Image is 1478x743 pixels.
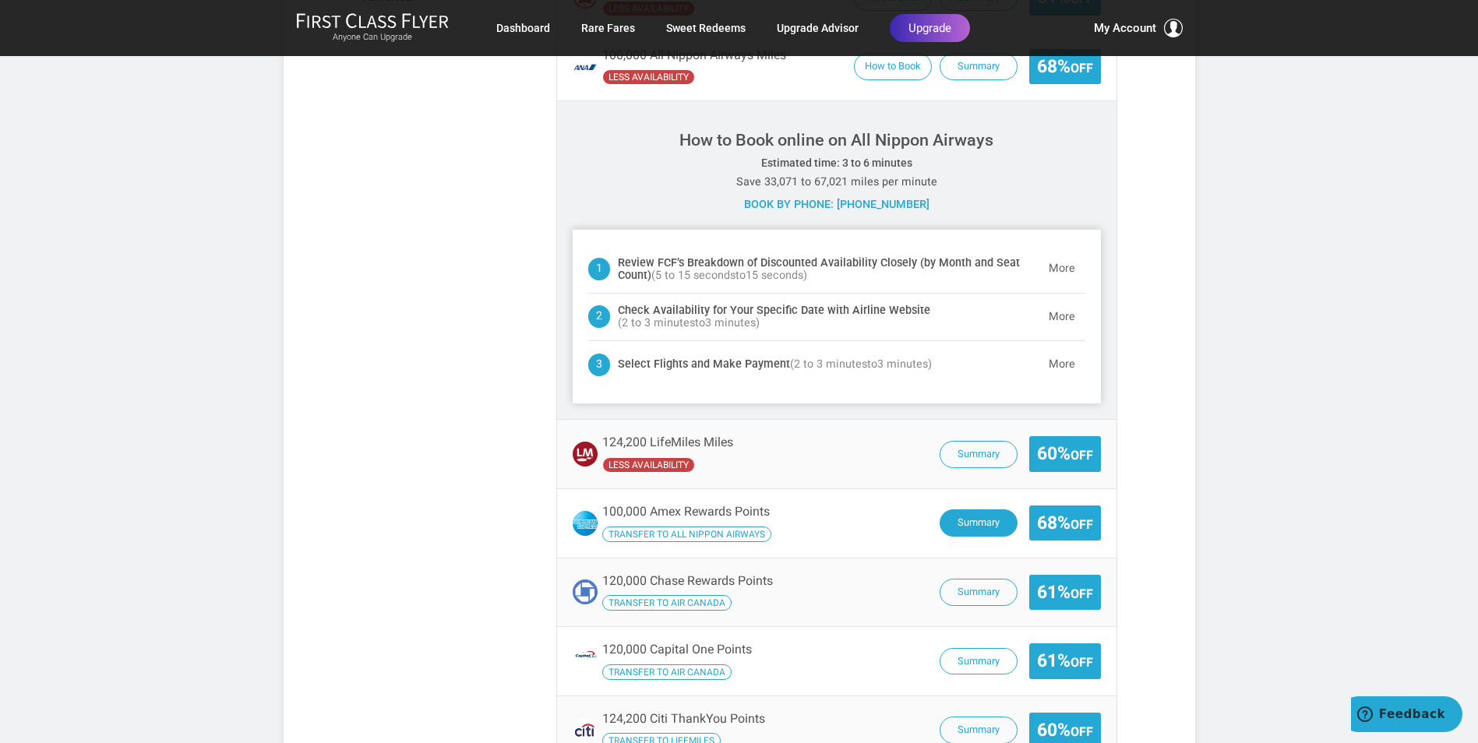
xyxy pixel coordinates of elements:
[573,157,1101,169] h5: Estimated time: 3 to 6 minutes
[1037,583,1093,602] span: 61%
[1094,19,1183,37] button: My Account
[746,269,803,282] span: 15 seconds
[622,316,695,329] span: 2 to 3 minutes
[695,316,705,329] span: to
[602,595,732,611] span: Transfer your Chase Rewards Points to Air Canada
[602,526,771,542] span: Transfer your Amex Rewards Points to All Nippon Airways
[736,175,937,188] small: Save 33,071 to 67,021 miles per minute
[1037,651,1093,671] span: 61%
[573,131,1101,150] h3: How to Book online on All Nippon Airways
[655,269,735,282] span: 5 to 15 seconds
[618,317,760,329] span: ( )
[602,664,732,680] span: Transfer your Capital One Points to Air Canada
[602,504,770,519] span: 100,000 Amex Rewards Points
[1037,513,1093,533] span: 68%
[651,269,807,282] span: ( )
[777,14,859,42] a: Upgrade Advisor
[618,358,932,371] h4: Select Flights and Make Payment
[602,573,773,588] span: 120,000 Chase Rewards Points
[940,53,1018,80] button: Summary
[602,69,695,85] span: All Nippon Airways has undefined availability seats availability compared to the operating carrier.
[602,457,695,473] span: LifeMiles has undefined availability seats availability compared to the operating carrier.
[1039,349,1085,380] button: More
[618,305,1038,329] h4: Check Availability for Your Specific Date with Airline Website
[1071,724,1093,739] small: Off
[940,441,1018,468] button: Summary
[890,14,970,42] a: Upgrade
[940,648,1018,675] button: Summary
[1039,253,1085,284] button: More
[666,14,746,42] a: Sweet Redeems
[1071,448,1093,463] small: Off
[940,509,1018,537] button: Summary
[1071,586,1093,601] small: Off
[867,357,877,371] span: to
[794,357,867,371] span: 2 to 3 minutes
[1351,696,1462,735] iframe: Opens a widget where you can find more information
[790,358,932,371] span: ( )
[1037,57,1093,76] span: 68%
[602,711,765,726] span: 124,200 Citi ThankYou Points
[1071,655,1093,670] small: Off
[296,12,449,44] a: First Class FlyerAnyone Can Upgrade
[602,435,733,449] span: 124,200 LifeMiles Miles
[1037,444,1093,463] span: 60%
[1071,517,1093,532] small: Off
[1071,61,1093,76] small: Off
[296,32,449,43] small: Anyone Can Upgrade
[296,12,449,29] img: First Class Flyer
[735,269,746,282] span: to
[602,642,752,657] span: 120,000 Capital One Points
[1039,301,1085,333] button: More
[496,14,550,42] a: Dashboard
[573,195,1101,213] div: Book by phone: [PHONE_NUMBER]
[618,257,1038,282] h4: Review FCF’s Breakdown of Discounted Availability Closely (by Month and Seat Count)
[854,53,932,80] button: How to Book
[877,357,928,371] span: 3 minutes
[581,14,635,42] a: Rare Fares
[940,579,1018,606] button: Summary
[1094,19,1156,37] span: My Account
[705,316,756,329] span: 3 minutes
[1037,720,1093,740] span: 60%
